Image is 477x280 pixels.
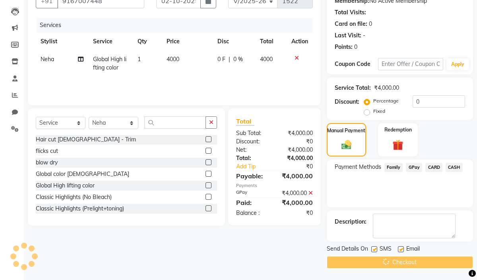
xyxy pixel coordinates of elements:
[335,218,366,226] div: Description:
[36,147,58,155] div: flicks cut
[230,198,274,207] div: Paid:
[230,171,274,181] div: Payable:
[230,189,274,197] div: GPay
[274,137,318,146] div: ₹0
[335,8,366,17] div: Total Visits:
[335,98,359,106] div: Discount:
[335,84,371,92] div: Service Total:
[406,163,422,172] span: GPay
[327,127,365,134] label: Manual Payment
[230,129,274,137] div: Sub Total:
[274,146,318,154] div: ₹4,000.00
[425,163,442,172] span: CARD
[36,182,95,190] div: Global High lifting color
[36,158,58,167] div: blow dry
[287,33,313,50] th: Action
[327,245,368,255] span: Send Details On
[282,162,319,171] div: ₹0
[335,163,381,171] span: Payment Methods
[389,138,407,152] img: _gift.svg
[373,108,385,115] label: Fixed
[335,43,353,51] div: Points:
[274,198,318,207] div: ₹4,000.00
[335,31,361,40] div: Last Visit:
[274,129,318,137] div: ₹4,000.00
[217,55,225,64] span: 0 F
[363,31,365,40] div: -
[380,245,392,255] span: SMS
[446,58,469,70] button: Apply
[230,137,274,146] div: Discount:
[384,126,412,133] label: Redemption
[93,56,126,71] span: Global High lifting color
[41,56,54,63] span: Neha
[335,60,378,68] div: Coupon Code
[233,55,243,64] span: 0 %
[373,97,399,104] label: Percentage
[37,18,319,33] div: Services
[255,33,287,50] th: Total
[229,55,230,64] span: |
[406,245,420,255] span: Email
[274,154,318,162] div: ₹4,000.00
[378,58,443,70] input: Enter Offer / Coupon Code
[274,171,318,181] div: ₹4,000.00
[138,56,141,63] span: 1
[88,33,132,50] th: Service
[230,146,274,154] div: Net:
[162,33,213,50] th: Price
[230,162,282,171] a: Add Tip
[133,33,162,50] th: Qty
[36,135,136,144] div: Hair cut [DEMOGRAPHIC_DATA] - Trim
[274,189,318,197] div: ₹4,000.00
[374,84,399,92] div: ₹4,000.00
[167,56,179,63] span: 4000
[384,163,403,172] span: Family
[36,33,88,50] th: Stylist
[213,33,255,50] th: Disc
[230,154,274,162] div: Total:
[230,209,274,217] div: Balance :
[354,43,357,51] div: 0
[36,193,112,201] div: Classic Highlights (No Bleach)
[274,209,318,217] div: ₹0
[338,139,355,151] img: _cash.svg
[369,20,372,28] div: 0
[236,117,254,126] span: Total
[446,163,463,172] span: CASH
[335,20,367,28] div: Card on file:
[236,182,313,189] div: Payments
[144,116,206,129] input: Search or Scan
[36,170,129,178] div: Global color [DEMOGRAPHIC_DATA]
[260,56,273,63] span: 4000
[36,205,124,213] div: Classic Highlights (Prelight+toning)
